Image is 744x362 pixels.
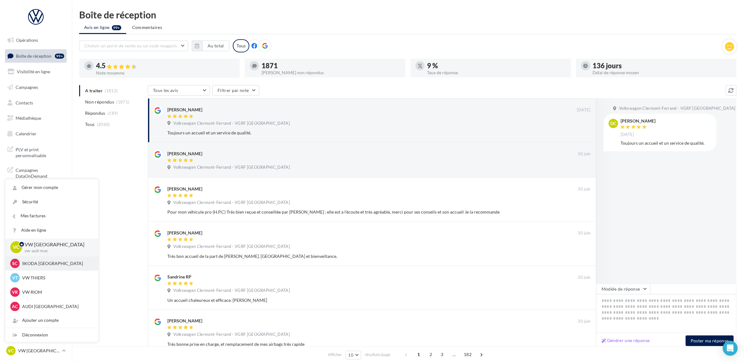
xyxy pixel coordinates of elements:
[437,350,447,360] span: 3
[328,352,342,358] span: Afficher
[578,230,591,236] span: 30 juin
[4,34,68,47] a: Opérations
[79,41,188,51] button: Choisir un point de vente ou un code magasin
[96,71,235,75] div: Note moyenne
[621,140,712,146] div: Toujours un accueil et un service de qualité.
[578,151,591,157] span: 30 juin
[12,275,18,281] span: VT
[108,111,118,116] span: (189)
[16,166,64,179] span: Campagnes DataOnDemand
[621,119,655,123] div: [PERSON_NAME]
[167,209,550,215] div: Pour mon véhicule pro (H.P.C) Très bien reçue et conseillée par [PERSON_NAME] ; elle est a l'écou...
[12,289,18,295] span: VR
[167,230,202,236] div: [PERSON_NAME]
[212,85,259,96] button: Filtrer par note
[192,41,229,51] button: Au total
[173,165,290,170] span: Volkswagen Clermont-Ferrand - VGRF [GEOGRAPHIC_DATA]
[167,297,550,303] div: Un accueil chaleureux et efficace. [PERSON_NAME]
[5,209,98,223] a: Mes factures
[5,223,98,237] a: Aide en ligne
[167,151,202,157] div: [PERSON_NAME]
[17,69,50,74] span: Visibilité en ligne
[578,275,591,280] span: 30 juin
[167,341,550,347] div: Très bonne prise en charge, et remplacement de mes airbags très rapide
[167,253,550,259] div: Très bon accueil de la part de [PERSON_NAME]. [GEOGRAPHIC_DATA] et bienveillance.
[348,353,354,358] span: 10
[5,328,98,342] div: Déconnexion
[577,107,591,113] span: [DATE]
[84,43,177,48] span: Choisir un point de vente ou un code magasin
[22,289,91,295] p: VW RIOM
[16,37,38,43] span: Opérations
[4,143,68,161] a: PLV et print personnalisable
[4,49,68,63] a: Boîte de réception99+
[22,260,91,267] p: SKODA [GEOGRAPHIC_DATA]
[173,200,290,205] span: Volkswagen Clermont-Ferrand - VGRF [GEOGRAPHIC_DATA]
[427,70,566,75] div: Taux de réponse
[8,348,14,354] span: VC
[5,313,98,327] div: Ajouter un compte
[153,88,178,93] span: Tous les avis
[167,130,550,136] div: Toujours un accueil et un service de qualité.
[4,112,68,125] a: Médiathèque
[16,131,36,136] span: Calendrier
[85,121,94,128] span: Tous
[167,274,191,280] div: Sandrine RP
[4,96,68,109] a: Contacts
[16,53,51,58] span: Boîte de réception
[22,275,91,281] p: VW THIERS
[619,106,736,111] span: Volkswagen Clermont-Ferrand - VGRF [GEOGRAPHIC_DATA]
[414,350,424,360] span: 1
[173,332,290,337] span: Volkswagen Clermont-Ferrand - VGRF [GEOGRAPHIC_DATA]
[4,163,68,182] a: Campagnes DataOnDemand
[578,186,591,192] span: 30 juin
[12,260,18,267] span: SC
[365,352,391,358] span: résultats/page
[5,181,98,195] a: Gérer mon compte
[13,244,20,251] span: VC
[5,195,98,209] a: Sécurité
[262,62,400,69] div: 1871
[599,337,652,344] button: Générer une réponse
[85,110,105,116] span: Répondus
[578,319,591,324] span: 30 juin
[621,132,634,138] span: [DATE]
[16,115,41,121] span: Médiathèque
[16,84,38,90] span: Campagnes
[593,62,732,69] div: 136 jours
[596,284,650,294] button: Modèle de réponse
[12,303,18,310] span: AC
[22,303,91,310] p: AUDI [GEOGRAPHIC_DATA]
[18,348,60,354] p: VW [GEOGRAPHIC_DATA]
[55,54,64,59] div: 99+
[167,107,202,113] div: [PERSON_NAME]
[426,350,436,360] span: 2
[173,288,290,293] span: Volkswagen Clermont-Ferrand - VGRF [GEOGRAPHIC_DATA]
[117,99,130,104] span: (1871)
[202,41,229,51] button: Au total
[167,186,202,192] div: [PERSON_NAME]
[593,70,732,75] div: Délai de réponse moyen
[4,65,68,78] a: Visibilité en ligne
[5,345,67,357] a: VC VW [GEOGRAPHIC_DATA]
[173,121,290,126] span: Volkswagen Clermont-Ferrand - VGRF [GEOGRAPHIC_DATA]
[4,81,68,94] a: Campagnes
[16,145,64,159] span: PLV et print personnalisable
[96,62,235,70] div: 4.5
[97,122,110,127] span: (2060)
[461,350,474,360] span: 182
[132,24,162,31] span: Commentaires
[449,350,459,360] span: ...
[79,10,737,19] div: Boîte de réception
[148,85,210,96] button: Tous les avis
[4,127,68,140] a: Calendrier
[233,39,249,52] div: Tous
[173,244,290,249] span: Volkswagen Clermont-Ferrand - VGRF [GEOGRAPHIC_DATA]
[25,248,88,254] p: vw-aub-mac
[167,318,202,324] div: [PERSON_NAME]
[16,100,33,105] span: Contacts
[611,120,617,127] span: DC
[427,62,566,69] div: 9 %
[85,99,114,105] span: Non répondus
